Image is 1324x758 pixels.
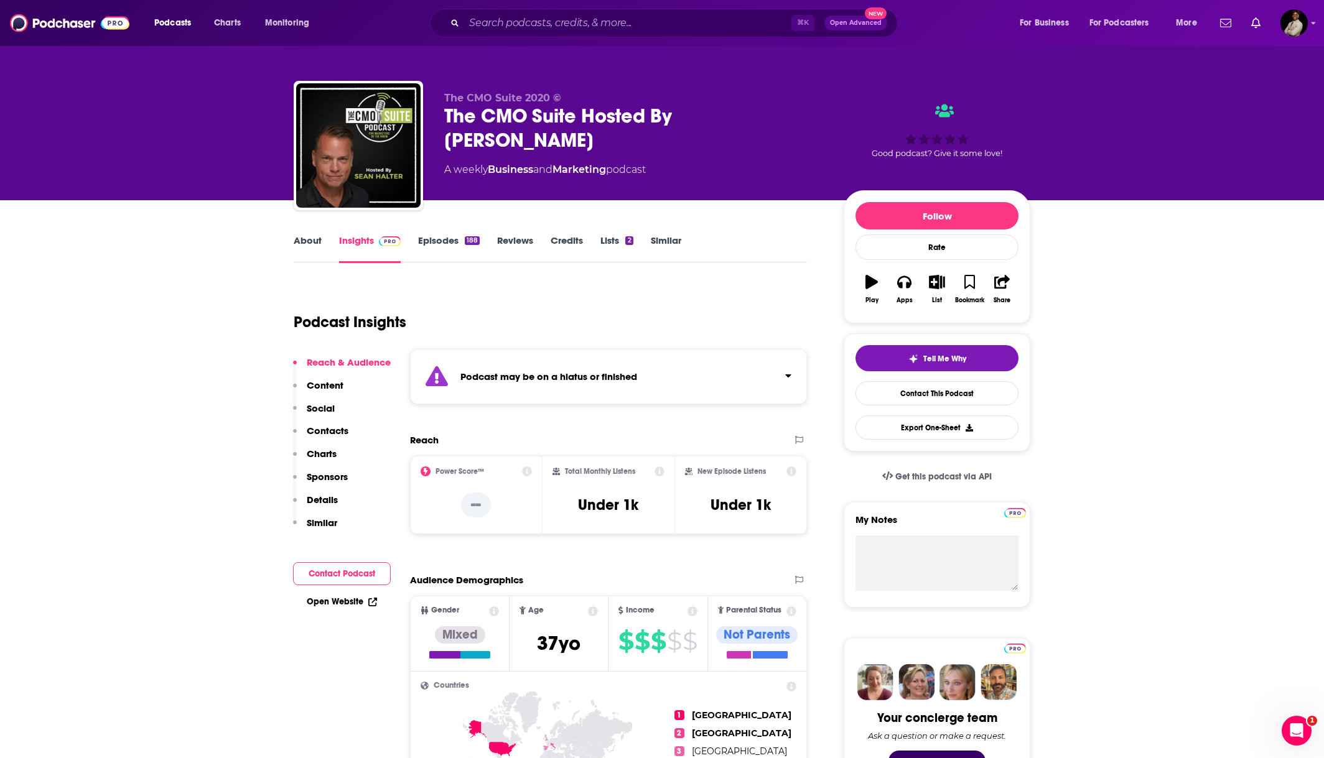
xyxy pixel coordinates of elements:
[265,14,309,32] span: Monitoring
[888,267,920,312] button: Apps
[955,297,984,304] div: Bookmark
[1004,508,1026,518] img: Podchaser Pro
[307,425,348,437] p: Contacts
[1081,13,1167,33] button: open menu
[600,234,633,263] a: Lists2
[1280,9,1308,37] img: User Profile
[294,313,406,331] h1: Podcast Insights
[418,234,480,263] a: Episodes188
[1004,644,1026,654] img: Podchaser Pro
[293,402,335,425] button: Social
[1307,716,1317,726] span: 1
[953,267,986,312] button: Bookmark
[533,164,552,175] span: and
[293,471,348,494] button: Sponsors
[528,606,544,614] span: Age
[488,164,533,175] a: Business
[651,234,681,263] a: Similar
[855,267,888,312] button: Play
[921,267,953,312] button: List
[293,517,337,540] button: Similar
[434,682,469,690] span: Countries
[464,13,791,33] input: Search podcasts, credits, & more...
[1089,14,1149,32] span: For Podcasters
[1004,642,1026,654] a: Pro website
[293,379,343,402] button: Content
[206,13,248,33] a: Charts
[1176,14,1197,32] span: More
[1246,12,1266,34] a: Show notifications dropdown
[857,664,893,700] img: Sydney Profile
[293,494,338,517] button: Details
[667,631,681,651] span: $
[683,631,697,651] span: $
[293,356,391,379] button: Reach & Audience
[379,236,401,246] img: Podchaser Pro
[692,728,791,739] span: [GEOGRAPHIC_DATA]
[1011,13,1084,33] button: open menu
[1167,13,1213,33] button: open menu
[726,606,781,614] span: Parental Status
[307,517,337,529] p: Similar
[824,16,887,30] button: Open AdvancedNew
[697,467,766,476] h2: New Episode Listens
[146,13,207,33] button: open menu
[410,349,807,404] section: Click to expand status details
[908,354,918,364] img: tell me why sparkle
[1280,9,1308,37] span: Logged in as Jeremiah_lineberger11
[994,297,1010,304] div: Share
[711,496,771,514] h3: Under 1k
[307,596,377,607] a: Open Website
[431,606,459,614] span: Gender
[1280,9,1308,37] button: Show profile menu
[339,234,401,263] a: InsightsPodchaser Pro
[981,664,1017,700] img: Jon Profile
[552,164,606,175] a: Marketing
[716,626,798,644] div: Not Parents
[307,471,348,483] p: Sponsors
[932,297,942,304] div: List
[1282,716,1312,746] iframe: Intercom live chat
[791,15,814,31] span: ⌘ K
[537,631,580,655] span: 37 yo
[1004,506,1026,518] a: Pro website
[855,345,1019,371] button: tell me why sparkleTell Me Why
[939,664,976,700] img: Jules Profile
[307,356,391,368] p: Reach & Audience
[651,631,666,651] span: $
[293,562,391,585] button: Contact Podcast
[578,496,638,514] h3: Under 1k
[460,371,637,382] strong: Podcast may be on a hiatus or finished
[855,381,1019,405] a: Contact This Podcast
[855,415,1019,440] button: Export One-Sheet
[307,379,343,391] p: Content
[436,467,484,476] h2: Power Score™
[565,467,635,476] h2: Total Monthly Listens
[214,14,241,32] span: Charts
[307,402,335,414] p: Social
[855,202,1019,229] button: Follow
[895,471,992,482] span: Get this podcast via API
[877,710,997,726] div: Your concierge team
[307,494,338,506] p: Details
[444,162,646,177] div: A weekly podcast
[10,11,129,35] a: Podchaser - Follow, Share and Rate Podcasts
[461,492,491,517] p: --
[844,92,1030,169] div: Good podcast? Give it some love!
[294,234,322,263] a: About
[674,710,684,720] span: 1
[830,20,882,26] span: Open Advanced
[435,626,485,644] div: Mixed
[296,83,421,208] a: The CMO Suite Hosted By Sean Halter
[1215,12,1236,34] a: Show notifications dropdown
[307,448,337,460] p: Charts
[444,92,561,104] span: The CMO Suite 2020 ©
[293,425,348,448] button: Contacts
[923,354,966,364] span: Tell Me Why
[618,631,633,651] span: $
[865,7,887,19] span: New
[872,149,1002,158] span: Good podcast? Give it some love!
[551,234,583,263] a: Credits
[497,234,533,263] a: Reviews
[625,236,633,245] div: 2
